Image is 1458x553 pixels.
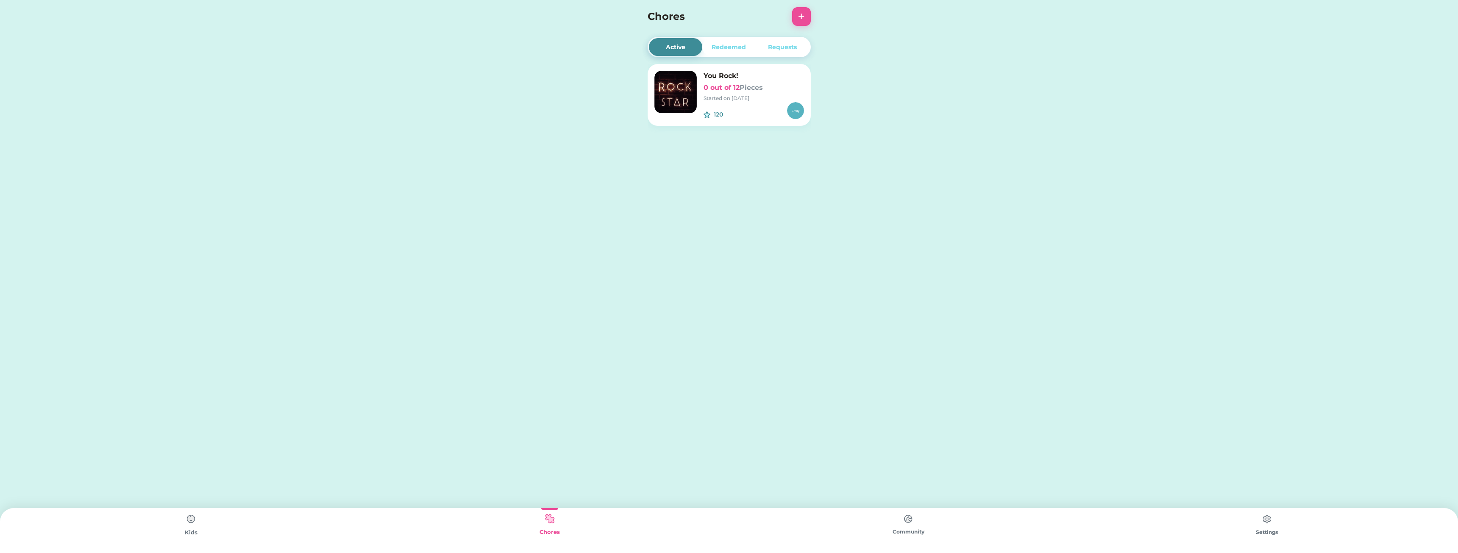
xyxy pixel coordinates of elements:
div: Settings [1088,528,1446,536]
div: Started on [DATE] [704,94,804,102]
div: Active [666,43,685,52]
img: interface-favorite-star--reward-rating-rate-social-star-media-favorite-like-stars.svg [704,111,710,118]
img: type%3Dchores%2C%20state%3Ddefault.svg [183,511,200,528]
h4: Chores [648,9,788,24]
div: Kids [12,528,370,537]
img: type%3Dchores%2C%20state%3Ddefault.svg [900,511,917,527]
div: Requests [768,43,797,52]
h6: You Rock! [704,71,804,81]
div: Chores [370,528,729,536]
h6: 0 out of 12 [704,83,804,93]
div: Redeemed [712,43,746,52]
img: type%3Dchores%2C%20state%3Ddefault.svg [1258,511,1275,528]
button: + [792,7,811,26]
img: type%3Dkids%2C%20state%3Dselected.svg [541,511,558,527]
img: Frame%20682.png [654,71,697,113]
font: Pieces [740,83,763,92]
div: Community [729,528,1088,536]
div: 120 [714,110,746,119]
